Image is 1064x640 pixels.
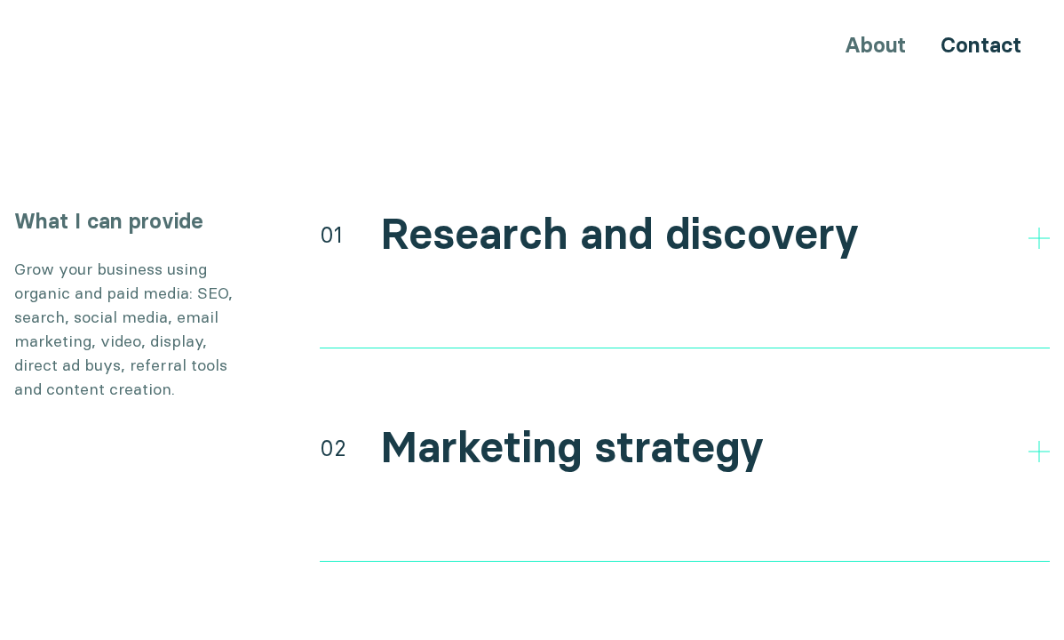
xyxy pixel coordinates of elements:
[380,422,764,474] h2: Marketing strategy
[320,432,346,464] div: 02
[380,209,859,260] h2: Research and discovery
[14,206,245,236] h3: What I can provide
[14,257,245,401] p: Grow your business using organic and paid media: SEO, search, social media, email marketing, vide...
[320,219,343,251] div: 01
[941,32,1021,58] a: Contact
